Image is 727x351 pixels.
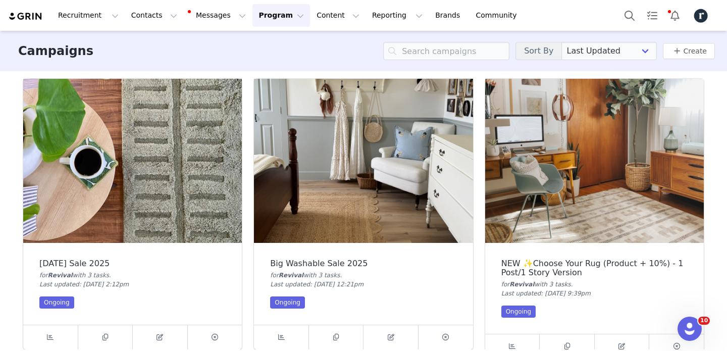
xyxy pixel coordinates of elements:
div: Ongoing [501,306,536,318]
button: Create [663,43,715,59]
button: Notifications [664,4,686,27]
div: Last updated: [DATE] 9:39pm [501,289,688,298]
a: Create [671,45,707,57]
button: Reporting [366,4,429,27]
div: [DATE] Sale 2025 [39,259,226,268]
img: grin logo [8,12,43,21]
div: for with 3 task . [270,271,456,280]
span: Revival [48,272,73,279]
button: Messages [184,4,252,27]
span: s [106,272,109,279]
div: for with 3 task . [501,280,688,289]
button: Search [618,4,641,27]
span: Revival [279,272,303,279]
a: Community [470,4,528,27]
button: Program [252,4,310,27]
div: Big Washable Sale 2025 [270,259,456,268]
button: Contacts [125,4,183,27]
input: Search campaigns [383,42,509,60]
div: NEW ✨Choose Your Rug (Product + 10%) - 1 Post/1 Story Version [501,259,688,277]
div: Ongoing [39,296,74,309]
iframe: Intercom live chat [678,317,702,341]
span: Revival [509,281,534,288]
button: Recruitment [52,4,125,27]
img: Big Washable Sale 2025 [254,79,473,243]
div: Last updated: [DATE] 12:21pm [270,280,456,289]
div: Last updated: [DATE] 2:12pm [39,280,226,289]
img: NEW ✨Choose Your Rug (Product + 10%) - 1 Post/1 Story Version [485,79,704,243]
img: Labor Day Sale 2025 [23,79,242,243]
div: Ongoing [270,296,305,309]
h3: Campaigns [18,42,93,60]
span: s [337,272,340,279]
button: Profile [687,8,719,24]
span: s [568,281,571,288]
div: for with 3 task . [39,271,226,280]
a: Brands [429,4,469,27]
span: 10 [698,317,710,325]
button: Content [310,4,366,27]
a: Tasks [641,4,663,27]
img: 1f45c7a0-75d0-4cb6-a033-eed358b362f0.jpg [693,8,709,24]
